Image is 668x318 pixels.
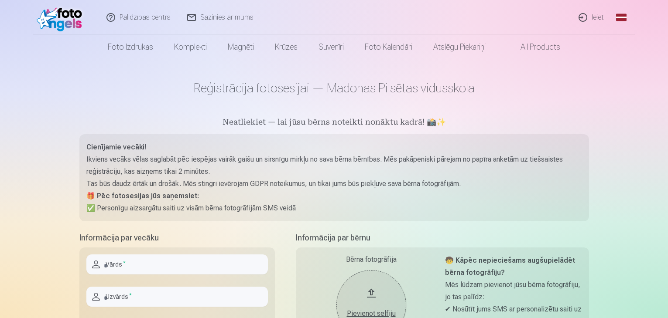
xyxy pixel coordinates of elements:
[496,35,571,59] a: All products
[445,279,582,303] p: Mēs lūdzam pievienot jūsu bērna fotogrāfiju, jo tas palīdz:
[296,232,589,244] h5: Informācija par bērnu
[217,35,264,59] a: Magnēti
[445,256,575,277] strong: 🧒 Kāpēc nepieciešams augšupielādēt bērna fotogrāfiju?
[423,35,496,59] a: Atslēgu piekariņi
[79,232,275,244] h5: Informācija par vecāku
[37,3,87,31] img: /fa1
[303,254,440,265] div: Bērna fotogrāfija
[86,178,582,190] p: Tas būs daudz ērtāk un drošāk. Mēs stingri ievērojam GDPR noteikumus, un tikai jums būs piekļuve ...
[86,192,199,200] strong: 🎁 Pēc fotosesijas jūs saņemsiet:
[79,80,589,96] h1: Reģistrācija fotosesijai — Madonas Pilsētas vidusskola
[354,35,423,59] a: Foto kalendāri
[79,117,589,129] h5: Neatliekiet — lai jūsu bērns noteikti nonāktu kadrā! 📸✨
[97,35,164,59] a: Foto izdrukas
[86,143,146,151] strong: Cienījamie vecāki!
[86,153,582,178] p: Ikviens vecāks vēlas saglabāt pēc iespējas vairāk gaišu un sirsnīgu mirkļu no sava bērna bērnības...
[164,35,217,59] a: Komplekti
[264,35,308,59] a: Krūzes
[308,35,354,59] a: Suvenīri
[86,202,582,214] p: ✅ Personīgu aizsargātu saiti uz visām bērna fotogrāfijām SMS veidā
